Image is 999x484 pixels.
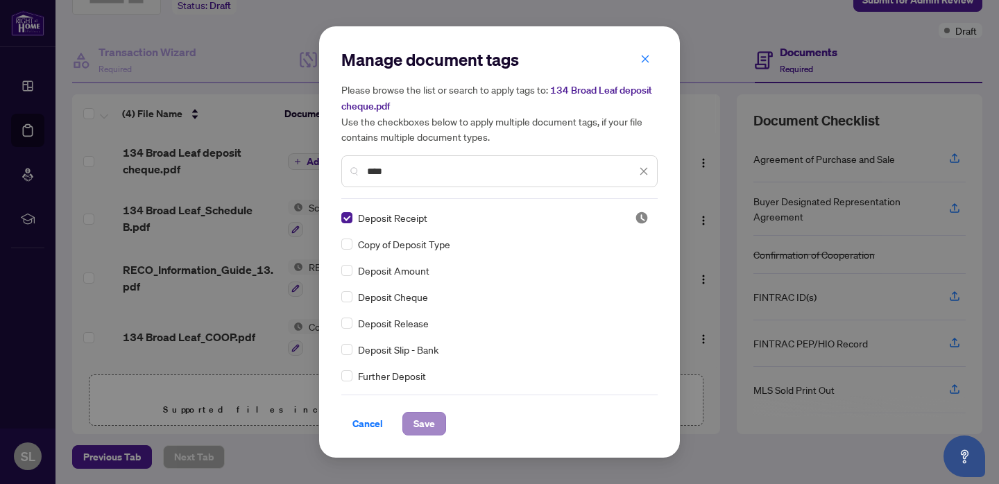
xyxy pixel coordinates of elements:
span: Copy of Deposit Type [358,236,450,252]
h2: Manage document tags [341,49,658,71]
button: Save [402,412,446,435]
span: Deposit Slip - Bank [358,342,438,357]
button: Open asap [943,435,985,477]
span: close [639,166,649,176]
span: Deposit Amount [358,263,429,278]
h5: Please browse the list or search to apply tags to: Use the checkboxes below to apply multiple doc... [341,82,658,144]
span: Deposit Receipt [358,210,427,225]
img: status [635,211,649,225]
span: Save [413,413,435,435]
span: Cancel [352,413,383,435]
span: close [640,54,650,64]
span: Deposit Release [358,316,429,331]
span: Further Deposit [358,368,426,383]
span: Deposit Cheque [358,289,428,304]
span: Pending Review [635,211,649,225]
button: Cancel [341,412,394,435]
